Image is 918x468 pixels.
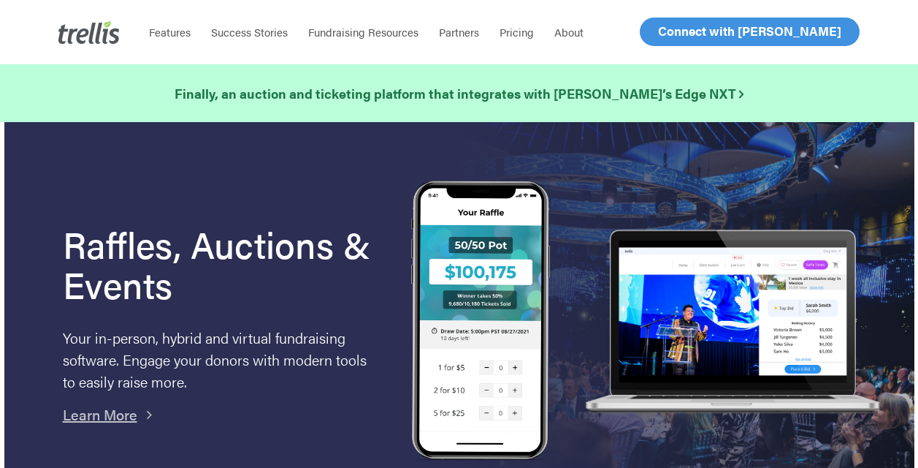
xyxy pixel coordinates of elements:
img: rafflelaptop_mac_optim.png [579,230,884,415]
a: Learn More [63,404,137,425]
span: Success Stories [211,24,288,39]
span: Connect with [PERSON_NAME] [658,22,841,39]
h1: Raffles, Auctions & Events [63,224,375,304]
a: Finally, an auction and ticketing platform that integrates with [PERSON_NAME]’s Edge NXT [175,83,743,104]
a: Success Stories [201,25,298,39]
img: Trellis [58,20,120,44]
a: Connect with [PERSON_NAME] [640,18,860,46]
p: Your in-person, hybrid and virtual fundraising software. Engage your donors with modern tools to ... [63,327,375,393]
span: Pricing [500,24,534,39]
img: Trellis Raffles, Auctions and Event Fundraising [411,181,550,464]
span: Partners [439,24,479,39]
span: About [554,24,584,39]
a: Fundraising Resources [298,25,429,39]
strong: Finally, an auction and ticketing platform that integrates with [PERSON_NAME]’s Edge NXT [175,84,743,102]
span: Fundraising Resources [308,24,418,39]
a: Features [139,25,201,39]
span: Features [149,24,191,39]
a: Pricing [489,25,544,39]
a: About [544,25,594,39]
a: Partners [429,25,489,39]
